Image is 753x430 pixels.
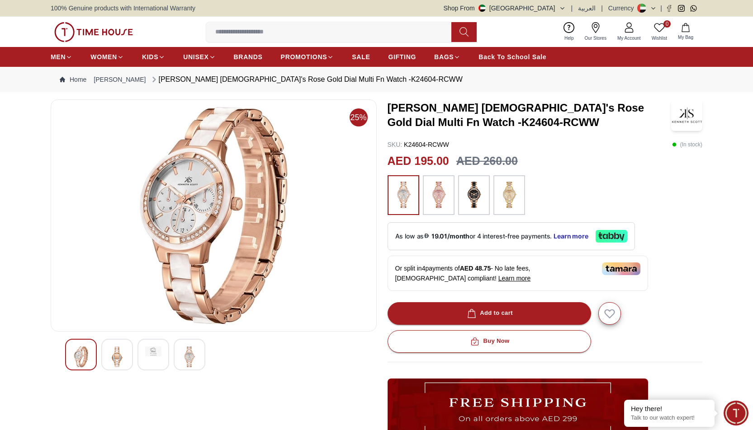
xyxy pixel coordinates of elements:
span: SKU : [388,141,403,148]
a: WOMEN [90,49,124,65]
span: 100% Genuine products with International Warranty [51,4,195,13]
a: KIDS [142,49,165,65]
a: [PERSON_NAME] [94,75,146,84]
p: ( In stock ) [672,140,702,149]
a: Our Stores [579,20,612,43]
span: WOMEN [90,52,117,61]
span: 25% [350,108,368,126]
span: | [660,4,662,13]
p: Talk to our watch expert! [631,414,708,422]
h3: AED 260.00 [456,153,518,170]
div: [PERSON_NAME] [DEMOGRAPHIC_DATA]'s Rose Gold Dial Multi Fn Watch -K24604-RCWW [150,74,463,85]
img: Kenneth Scott Ladies's Rose Gold Dial Multi Fn Watch -K24604-RCWW [58,107,369,324]
a: BAGS [434,49,460,65]
img: Kenneth Scott Ladies's Rose Gold Dial Multi Fn Watch -K24604-RCWW [109,346,125,367]
a: Help [559,20,579,43]
img: Kenneth Scott Ladies's Rose Gold Dial Multi Fn Watch -K24604-RCWW [73,346,89,367]
a: MEN [51,49,72,65]
span: BAGS [434,52,454,61]
div: Hey there! [631,404,708,413]
span: | [571,4,573,13]
span: GIFTING [388,52,416,61]
a: Facebook [666,5,672,12]
h3: [PERSON_NAME] [DEMOGRAPHIC_DATA]'s Rose Gold Dial Multi Fn Watch -K24604-RCWW [388,101,672,130]
p: K24604-RCWW [388,140,449,149]
button: العربية [578,4,596,13]
img: United Arab Emirates [478,5,486,12]
img: ... [54,22,133,42]
a: SALE [352,49,370,65]
img: ... [392,180,415,210]
img: ... [427,180,450,210]
span: Help [561,35,578,42]
button: Add to cart [388,302,591,325]
img: Kenneth Scott Ladies's Rose Gold Dial Multi Fn Watch -K24604-RCWW [181,346,198,367]
a: PROMOTIONS [281,49,334,65]
div: Add to cart [465,308,513,318]
a: BRANDS [234,49,263,65]
h2: AED 195.00 [388,153,449,170]
span: BRANDS [234,52,263,61]
span: | [601,4,603,13]
span: MEN [51,52,66,61]
span: 0 [663,20,671,28]
span: My Bag [674,34,697,41]
img: Kenneth Scott Ladies's Rose Gold Dial Multi Fn Watch -K24604-RCWW [145,346,161,356]
a: Back To School Sale [478,49,546,65]
div: Currency [608,4,638,13]
span: My Account [614,35,644,42]
button: My Bag [672,21,699,42]
div: Chat Widget [724,401,748,425]
div: Or split in 4 payments of - No late fees, [DEMOGRAPHIC_DATA] compliant! [388,256,648,291]
a: Instagram [678,5,685,12]
span: UNISEX [183,52,208,61]
span: Learn more [498,275,531,282]
a: UNISEX [183,49,215,65]
span: AED 48.75 [460,265,491,272]
img: Kenneth Scott Ladies's Rose Gold Dial Multi Fn Watch -K24604-RCWW [671,99,702,131]
span: KIDS [142,52,158,61]
div: Buy Now [469,336,509,346]
a: Home [60,75,86,84]
img: Tamara [602,262,640,275]
nav: Breadcrumb [51,67,702,92]
button: Buy Now [388,330,591,353]
a: Whatsapp [690,5,697,12]
span: Back To School Sale [478,52,546,61]
button: Shop From[GEOGRAPHIC_DATA] [444,4,566,13]
img: ... [498,180,521,210]
span: SALE [352,52,370,61]
a: 0Wishlist [646,20,672,43]
span: Our Stores [581,35,610,42]
img: ... [463,180,485,210]
span: Wishlist [648,35,671,42]
span: PROMOTIONS [281,52,327,61]
a: GIFTING [388,49,416,65]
